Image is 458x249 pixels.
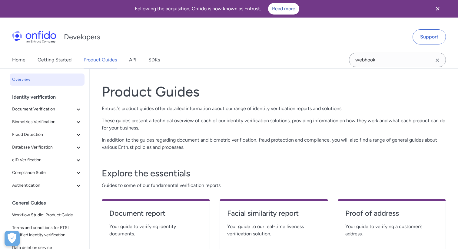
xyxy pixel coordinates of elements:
[12,182,75,189] span: Authentication
[227,208,320,218] h4: Facial similarity report
[434,5,441,12] svg: Close banner
[102,83,446,100] h1: Product Guides
[84,51,117,68] a: Product Guides
[12,76,82,83] span: Overview
[10,209,85,221] a: Workflow Studio: Product Guide
[148,51,160,68] a: SDKs
[10,154,85,166] button: eID Verification
[12,31,56,43] img: Onfido Logo
[10,222,85,241] a: Terms and conditions for ETSI certified identity verification
[64,32,100,42] h1: Developers
[12,169,75,176] span: Compliance Suite
[102,105,446,112] p: Entrust's product guides offer detailed information about our range of identity verification repo...
[12,144,75,151] span: Database Verification
[109,208,202,223] a: Document report
[129,51,136,68] a: API
[349,53,446,67] input: Onfido search input field
[345,208,438,218] h4: Proof of address
[12,156,75,164] span: eID Verification
[345,223,438,238] span: Your guide to verifying a customer’s address.
[268,3,299,15] a: Read more
[102,136,446,151] p: In addition to the guides regarding document and biometric verification, fraud protection and com...
[434,57,441,64] svg: Clear search field button
[109,208,202,218] h4: Document report
[38,51,71,68] a: Getting Started
[227,208,320,223] a: Facial similarity report
[102,182,446,189] span: Guides to some of our fundamental verification reports
[102,117,446,132] p: These guides present a technical overview of each of our identity verification solutions, providi...
[12,131,75,138] span: Fraud Detection
[12,51,25,68] a: Home
[227,223,320,238] span: Your guide to our real-time liveness verification solution.
[7,3,426,15] div: Following the acquisition, Onfido is now known as Entrust.
[12,106,75,113] span: Document Verification
[102,167,446,179] h3: Explore the essentials
[5,231,20,246] button: Open Preferences
[12,91,87,103] div: Identity verification
[12,224,82,239] span: Terms and conditions for ETSI certified identity verification
[10,179,85,192] button: Authentication
[109,223,202,238] span: Your guide to verifying identity documents.
[10,116,85,128] button: Biometrics Verification
[10,74,85,86] a: Overview
[10,167,85,179] button: Compliance Suite
[10,129,85,141] button: Fraud Detection
[12,118,75,126] span: Biometrics Verification
[12,197,87,209] div: General Guides
[426,1,449,16] button: Close banner
[345,208,438,223] a: Proof of address
[5,231,20,246] div: Cookie Preferences
[413,29,446,44] a: Support
[10,141,85,153] button: Database Verification
[10,103,85,115] button: Document Verification
[12,211,82,219] span: Workflow Studio: Product Guide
